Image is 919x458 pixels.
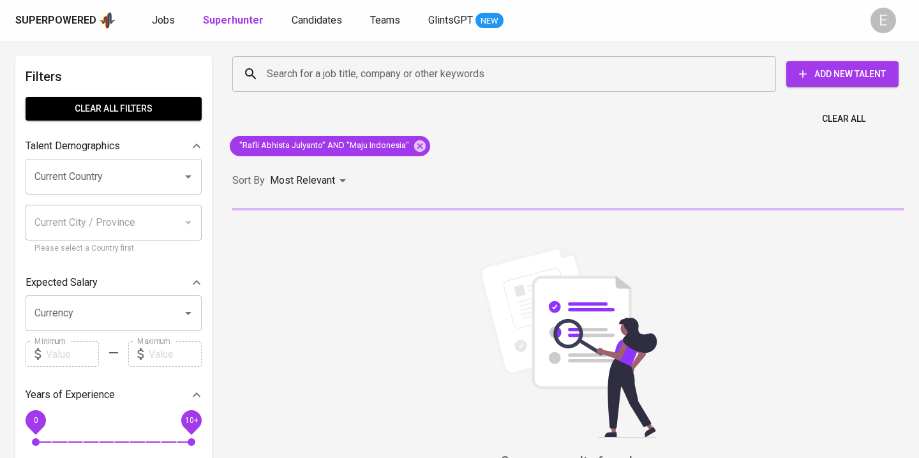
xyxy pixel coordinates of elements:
span: Clear All filters [36,101,191,117]
b: Superhunter [203,14,264,26]
button: Clear All [817,107,870,131]
span: Jobs [152,14,175,26]
p: Most Relevant [270,173,335,188]
div: Years of Experience [26,382,202,408]
img: app logo [99,11,116,30]
p: Please select a Country first [34,242,193,255]
div: Talent Demographics [26,133,202,159]
a: Superhunter [203,13,266,29]
button: Add New Talent [786,61,899,87]
span: 0 [33,416,38,425]
div: Expected Salary [26,270,202,295]
p: Expected Salary [26,275,98,290]
div: E [870,8,896,33]
span: 10+ [184,416,198,425]
span: GlintsGPT [428,14,473,26]
a: Teams [370,13,403,29]
span: Add New Talent [796,66,888,82]
p: Years of Experience [26,387,115,403]
p: Talent Demographics [26,138,120,154]
div: Most Relevant [270,169,350,193]
img: file_searching.svg [472,246,664,438]
button: Clear All filters [26,97,202,121]
a: Superpoweredapp logo [15,11,116,30]
input: Value [46,341,99,367]
span: Candidates [292,14,342,26]
div: "Rafli Abhista Julyanto" AND "Maju Indonesia" [230,136,430,156]
span: Clear All [822,111,865,127]
input: Value [149,341,202,367]
span: NEW [475,15,504,27]
a: Jobs [152,13,177,29]
h6: Filters [26,66,202,87]
span: "Rafli Abhista Julyanto" AND "Maju Indonesia" [230,140,417,152]
div: Superpowered [15,13,96,28]
a: GlintsGPT NEW [428,13,504,29]
button: Open [179,168,197,186]
button: Open [179,304,197,322]
span: Teams [370,14,400,26]
a: Candidates [292,13,345,29]
p: Sort By [232,173,265,188]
